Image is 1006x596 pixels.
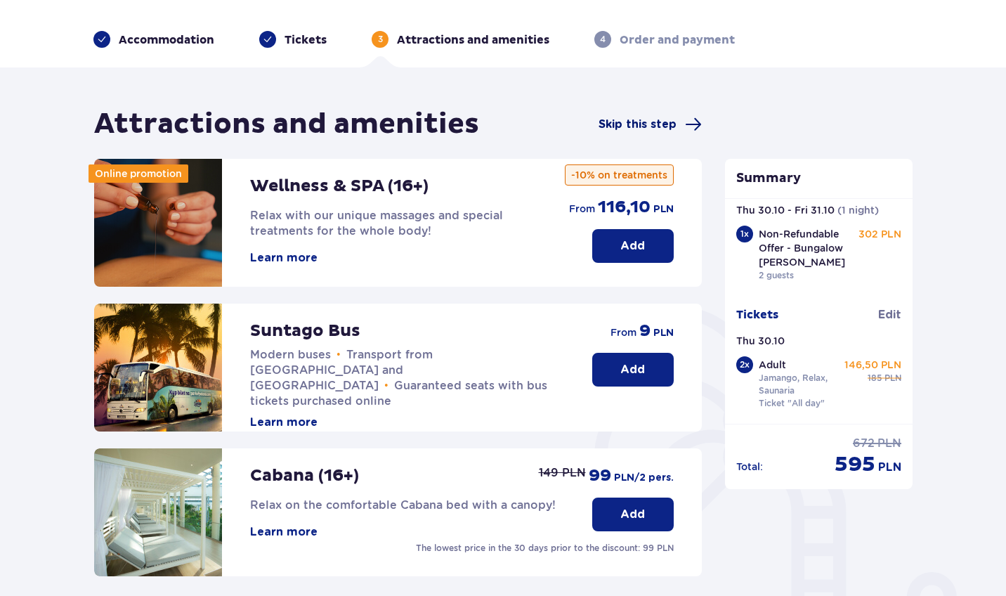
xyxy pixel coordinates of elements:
span: PLN [884,372,901,384]
p: Add [620,238,645,254]
span: PLN [878,460,901,475]
span: 9 [639,320,651,342]
div: Tickets [259,31,327,48]
span: Edit [878,307,901,323]
img: attraction [94,159,222,287]
button: Add [592,498,674,531]
span: Transport from [GEOGRAPHIC_DATA] and [GEOGRAPHIC_DATA] [250,348,433,392]
img: attraction [94,448,222,576]
p: Total : [736,460,763,474]
span: 99 [589,465,611,486]
p: 4 [600,33,606,46]
p: Cabana (16+) [250,465,359,486]
img: attraction [94,304,222,432]
span: PLN [877,436,901,451]
p: Wellness & SPA (16+) [250,176,429,197]
p: 149 PLN [539,465,586,481]
span: Skip this step [599,117,677,132]
p: Tickets [736,307,778,323]
span: 185 [868,372,882,384]
p: Ticket "All day" [759,397,825,410]
div: 2 x [736,356,753,373]
p: Summary [725,170,913,187]
span: Relax on the comfortable Cabana bed with a canopy! [250,498,556,512]
button: Learn more [250,250,318,266]
p: 302 PLN [858,227,901,241]
p: Thu 30.10 [736,334,785,348]
p: Attractions and amenities [397,32,549,48]
div: 4Order and payment [594,31,735,48]
span: 672 [853,436,875,451]
button: Add [592,353,674,387]
p: Thu 30.10 - Fri 31.10 [736,203,835,217]
a: Skip this step [599,116,702,133]
p: Adult [759,358,786,372]
span: PLN /2 pers. [614,471,674,485]
p: Tickets [285,32,327,48]
span: PLN [653,202,674,216]
p: Order and payment [620,32,735,48]
p: 3 [378,33,383,46]
span: Modern buses [250,348,331,361]
div: Online promotion [89,164,188,183]
span: 116,10 [598,197,651,218]
p: Add [620,362,645,377]
button: Learn more [250,415,318,430]
p: ( 1 night ) [837,203,879,217]
p: 2 guests [759,269,794,282]
span: Relax with our unique massages and special treatments for the whole body! [250,209,503,238]
span: PLN [653,326,674,340]
p: -10% on treatments [565,164,674,186]
div: 3Attractions and amenities [372,31,549,48]
span: from [610,325,636,339]
button: Add [592,229,674,263]
p: Suntago Bus [250,320,360,342]
div: Accommodation [93,31,214,48]
p: Add [620,507,645,522]
button: Learn more [250,524,318,540]
span: • [337,348,341,362]
span: 595 [835,451,875,478]
h1: Attractions and amenities [94,107,479,142]
span: from [569,202,595,216]
p: 146,50 PLN [844,358,901,372]
p: Accommodation [119,32,214,48]
span: • [384,379,388,393]
span: Guaranteed seats with bus tickets purchased online [250,379,547,408]
div: 1 x [736,226,753,242]
p: The lowest price in the 30 days prior to the discount: 99 PLN [416,542,674,555]
p: Non-Refundable Offer - Bungalow [PERSON_NAME] [759,227,856,269]
p: Jamango, Relax, Saunaria [759,372,850,397]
